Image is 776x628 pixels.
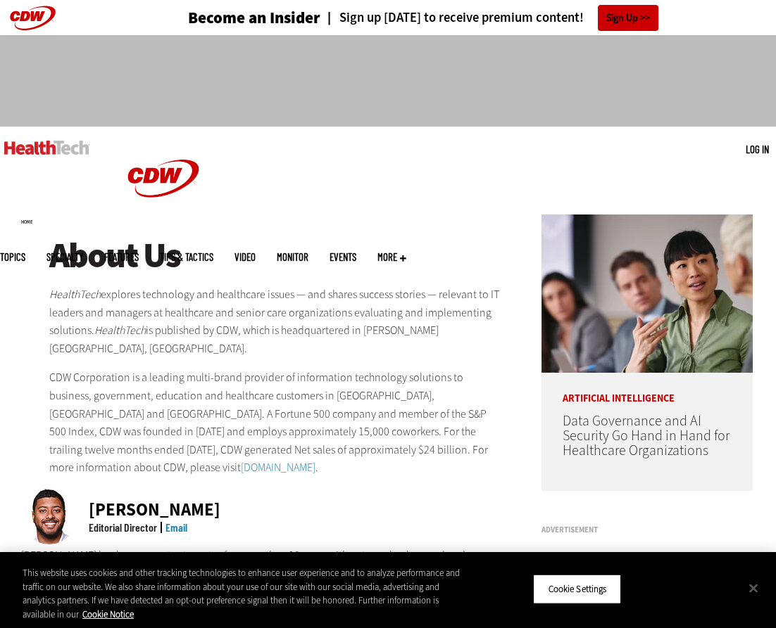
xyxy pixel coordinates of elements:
p: explores technology and healthcare issues — and shares success stories — relevant to IT leaders a... [49,286,505,357]
em: HealthTech [94,323,146,338]
a: Sign Up [598,5,658,31]
img: Ricky Ribeiro [21,488,77,544]
button: Cookie Settings [533,575,621,604]
a: More information about your privacy [82,608,134,620]
img: woman discusses data governance [542,214,753,373]
a: Data Governance and AI Security Go Hand in Hand for Healthcare Organizations [563,411,730,460]
div: Editorial Director [89,522,157,533]
a: Features [104,252,139,262]
span: Specialty [46,252,83,262]
em: HealthTech [49,287,101,302]
div: [PERSON_NAME] [89,501,220,518]
a: Video [234,252,256,262]
a: CDW [111,219,216,234]
span: More [377,252,406,262]
button: Close [738,572,769,603]
img: Home [4,141,89,155]
a: [DOMAIN_NAME] [241,460,315,475]
a: MonITor [277,252,308,262]
a: Email [165,520,187,534]
p: Artificial Intelligence [542,373,753,404]
div: This website uses cookies and other tracking technologies to enhance user experience and to analy... [23,566,465,621]
p: CDW Corporation is a leading multi-brand provider of information technology solutions to business... [49,369,505,477]
a: Events [330,252,356,262]
a: Sign up [DATE] to receive premium content! [320,11,584,25]
iframe: advertisement [132,49,644,113]
div: User menu [746,142,769,157]
a: Tips & Tactics [160,252,213,262]
a: Log in [746,143,769,155]
h3: Advertisement [542,526,753,534]
img: Home [111,127,216,231]
a: Become an Insider [188,10,320,26]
